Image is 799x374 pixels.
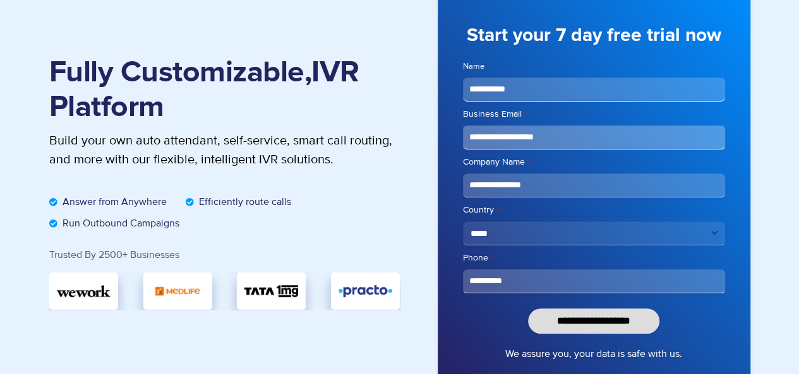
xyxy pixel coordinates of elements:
label: Company Name [463,156,725,168]
div: Keywords by Traffic [141,81,208,89]
div: 1 / 5 [237,272,306,310]
img: Practo-logo [339,280,392,302]
div: Trusted By 2500+ Businesses [49,250,400,260]
img: tab_keywords_by_traffic_grey.svg [128,79,138,90]
div: Image Carousel [49,272,400,310]
span: Answer from Anywhere [59,194,167,209]
div: 2 / 5 [331,272,400,310]
p: Build your own auto attendant, self-service, smart call routing, and more with our flexible, inte... [49,131,400,169]
a: We assure you, your data is safe with us. [505,346,682,361]
div: Domain Overview [51,81,113,89]
h1: Fully Customizable,IVR Platform [49,56,400,125]
div: 4 / 5 [49,272,118,310]
div: v 4.0.24 [35,20,62,30]
img: tab_domain_overview_orange.svg [37,79,47,90]
img: website_grey.svg [20,33,30,43]
span: Efficiently route calls [196,194,291,209]
div: 5 / 5 [143,272,212,310]
h3: Start your 7 day free trial now [463,23,725,48]
div: Domain: [DOMAIN_NAME] [33,33,139,43]
label: Business Email [463,108,725,120]
img: logo_orange.svg [20,20,30,30]
img: wework.svg [57,280,111,302]
label: Phone [463,252,725,264]
img: medlife [153,280,201,302]
img: TATA_1mg_Logo.svg [244,280,298,302]
label: Name [463,61,725,73]
span: Run Outbound Campaigns [59,216,179,231]
label: Country [463,204,725,216]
